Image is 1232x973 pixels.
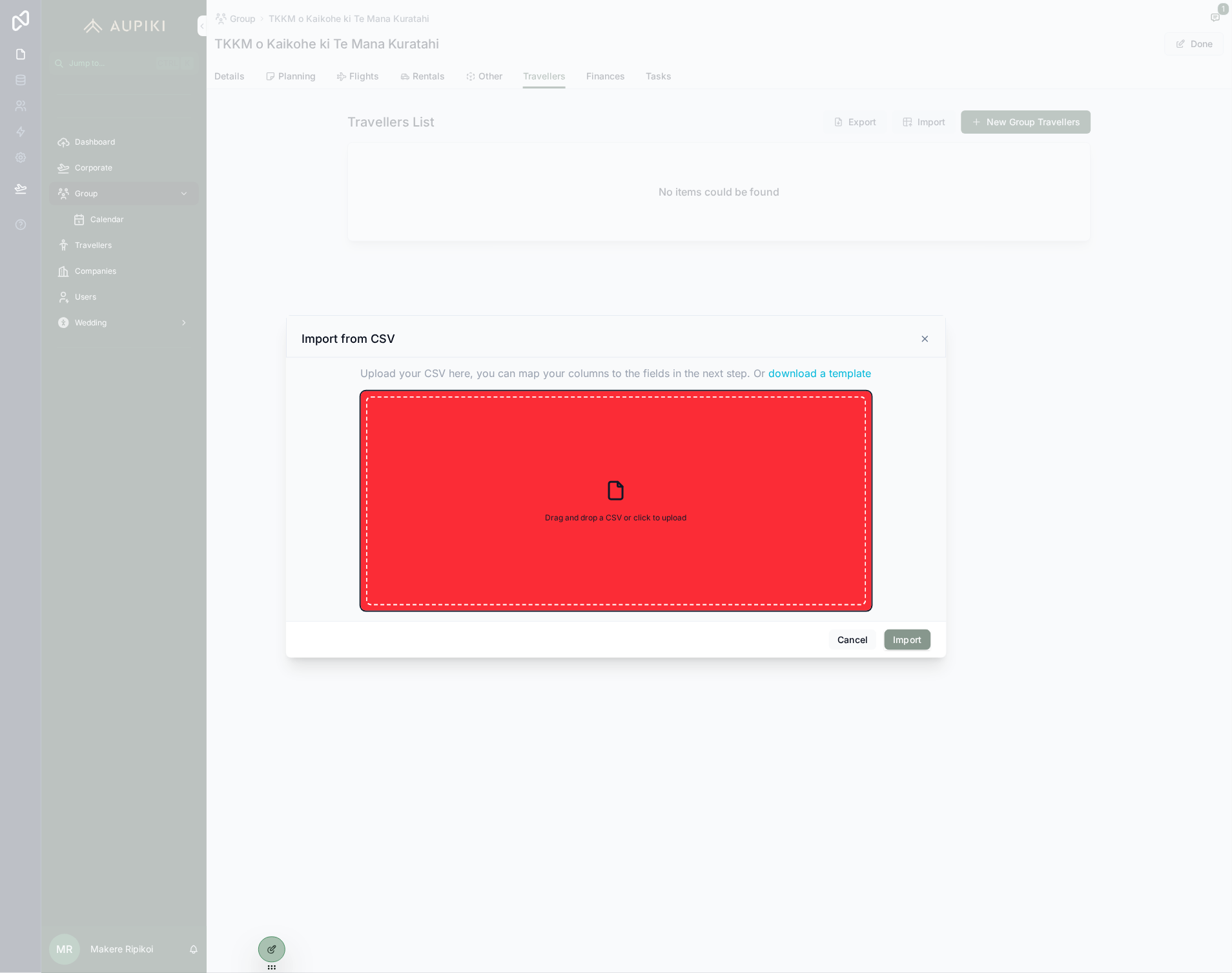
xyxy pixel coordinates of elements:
button: Cancel [829,630,877,650]
span: Drag and drop a CSV or click to upload [546,513,687,523]
button: download a template [769,365,872,381]
span: Upload your CSV here, you can map your columns to the fields in the next step. Or [361,365,872,381]
h3: Import from CSV [302,331,396,347]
